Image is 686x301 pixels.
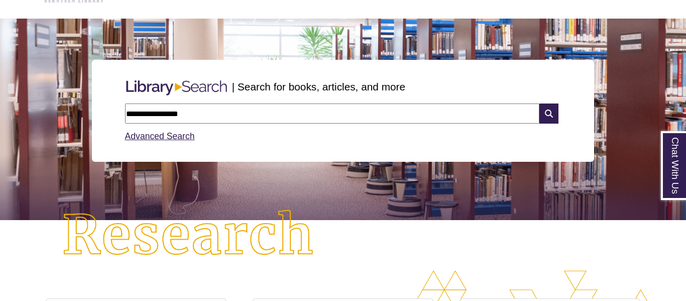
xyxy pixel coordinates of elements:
p: | Search for books, articles, and more [232,79,405,94]
img: Research [34,182,343,289]
a: Advanced Search [125,131,195,141]
i: Search [539,104,558,124]
img: Libary Search [121,76,232,99]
